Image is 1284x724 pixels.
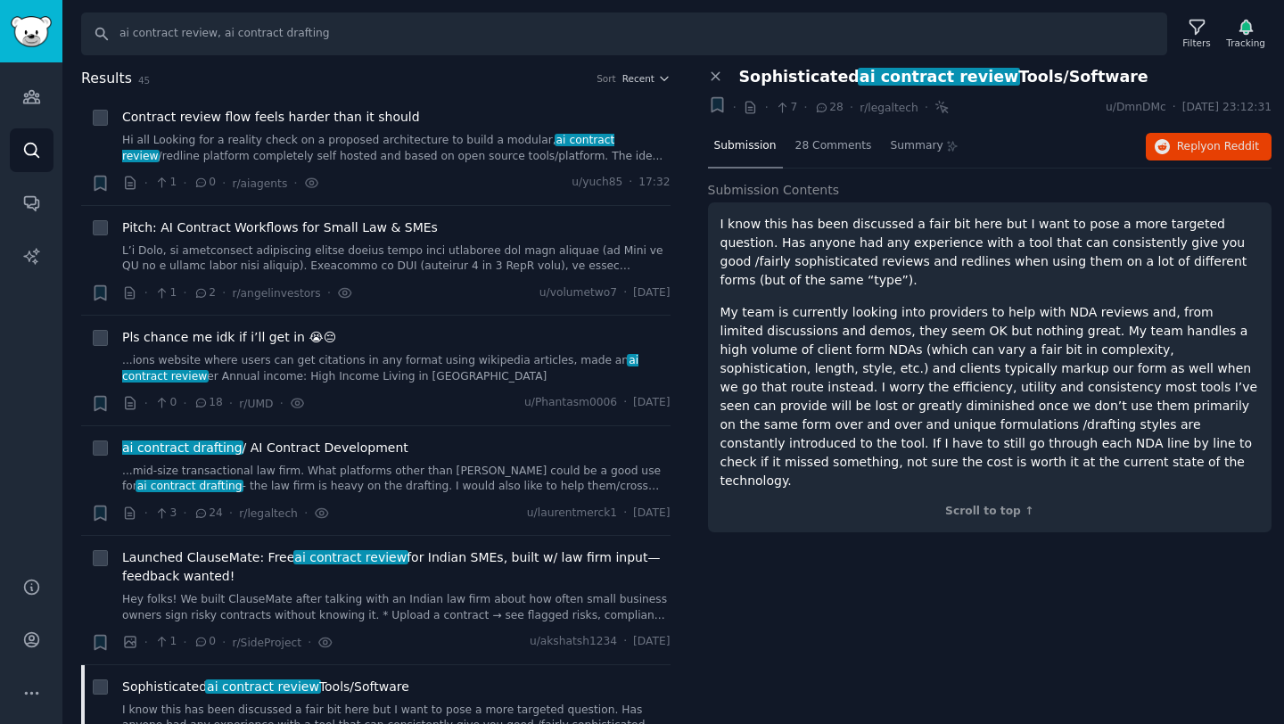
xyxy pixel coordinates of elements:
[122,328,336,347] a: Pls chance me idk if i’ll get in 😭😔
[122,548,671,586] span: Launched ClauseMate: Free for Indian SMEs, built w/ law firm input—feedback wanted!
[120,440,243,455] span: ai contract drafting
[714,138,777,154] span: Submission
[890,138,942,154] span: Summary
[623,285,627,301] span: ·
[623,506,627,522] span: ·
[1207,140,1259,152] span: on Reddit
[122,678,409,696] a: Sophisticatedai contract reviewTools/Software
[122,592,671,623] a: Hey folks! We built ClauseMate after talking with an Indian law firm about how often small busine...
[154,634,177,650] span: 1
[279,394,283,413] span: ·
[623,395,627,411] span: ·
[122,243,671,275] a: L’i Dolo, si ametconsect adipiscing elitse doeius tempo inci utlaboree dol magn aliquae (ad Mini ...
[638,175,670,191] span: 17:32
[860,102,918,114] span: r/legaltech
[293,174,297,193] span: ·
[183,284,186,302] span: ·
[1177,139,1259,155] span: Reply
[136,480,243,492] span: ai contract drafting
[1106,100,1166,116] span: u/DmnDMc
[122,218,438,237] a: Pitch: AI Contract Workflows for Small Law & SMEs
[122,133,671,164] a: Hi all Looking for a reality check on a proposed architecture to build a modular,ai contract revi...
[764,98,768,117] span: ·
[850,98,853,117] span: ·
[733,98,737,117] span: ·
[629,175,632,191] span: ·
[144,174,148,193] span: ·
[530,634,617,650] span: u/akshatsh1234
[633,395,670,411] span: [DATE]
[239,398,273,410] span: r/UMD
[154,175,177,191] span: 1
[803,98,807,117] span: ·
[633,285,670,301] span: [DATE]
[144,504,148,522] span: ·
[183,394,186,413] span: ·
[1146,133,1272,161] button: Replyon Reddit
[1173,100,1176,116] span: ·
[739,68,1148,86] span: Sophisticated Tools/Software
[597,72,616,85] div: Sort
[623,634,627,650] span: ·
[193,634,216,650] span: 0
[527,506,617,522] span: u/laurentmerck1
[775,100,797,116] span: 7
[183,633,186,652] span: ·
[222,174,226,193] span: ·
[222,633,226,652] span: ·
[304,504,308,522] span: ·
[154,285,177,301] span: 1
[122,134,614,162] span: ai contract review
[925,98,928,117] span: ·
[622,72,654,85] span: Recent
[622,72,671,85] button: Recent
[293,550,408,564] span: ai contract review
[1182,37,1210,49] div: Filters
[814,100,844,116] span: 28
[122,108,420,127] a: Contract review flow feels harder than it should
[572,175,622,191] span: u/yuch85
[633,634,670,650] span: [DATE]
[229,394,233,413] span: ·
[633,506,670,522] span: [DATE]
[524,395,617,411] span: u/Phantasm0006
[154,395,177,411] span: 0
[720,215,1260,290] p: I know this has been discussed a fair bit here but I want to pose a more targeted question. Has a...
[795,138,872,154] span: 28 Comments
[122,439,408,457] span: / AI Contract Development
[193,506,223,522] span: 24
[154,506,177,522] span: 3
[232,287,320,300] span: r/angelinvestors
[232,177,287,190] span: r/aiagents
[193,395,223,411] span: 18
[144,394,148,413] span: ·
[183,504,186,522] span: ·
[193,175,216,191] span: 0
[720,504,1260,520] div: Scroll to top ↑
[122,548,671,586] a: Launched ClauseMate: Freeai contract reviewfor Indian SMEs, built w/ law firm input—feedback wanted!
[308,633,311,652] span: ·
[144,633,148,652] span: ·
[708,181,840,200] span: Submission Contents
[1182,100,1272,116] span: [DATE] 23:12:31
[327,284,331,302] span: ·
[222,284,226,302] span: ·
[229,504,233,522] span: ·
[193,285,216,301] span: 2
[720,303,1260,490] p: My team is currently looking into providers to help with NDA reviews and, from limited discussion...
[205,679,320,694] span: ai contract review
[122,354,638,383] span: ai contract review
[239,507,298,520] span: r/legaltech
[122,353,671,384] a: ...ions website where users can get citations in any format using wikipedia articles, made anai c...
[122,439,408,457] a: ai contract drafting/ AI Contract Development
[144,284,148,302] span: ·
[1220,15,1272,53] button: Tracking
[81,12,1167,55] input: Search Keyword
[1226,37,1265,49] div: Tracking
[183,174,186,193] span: ·
[232,637,301,649] span: r/SideProject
